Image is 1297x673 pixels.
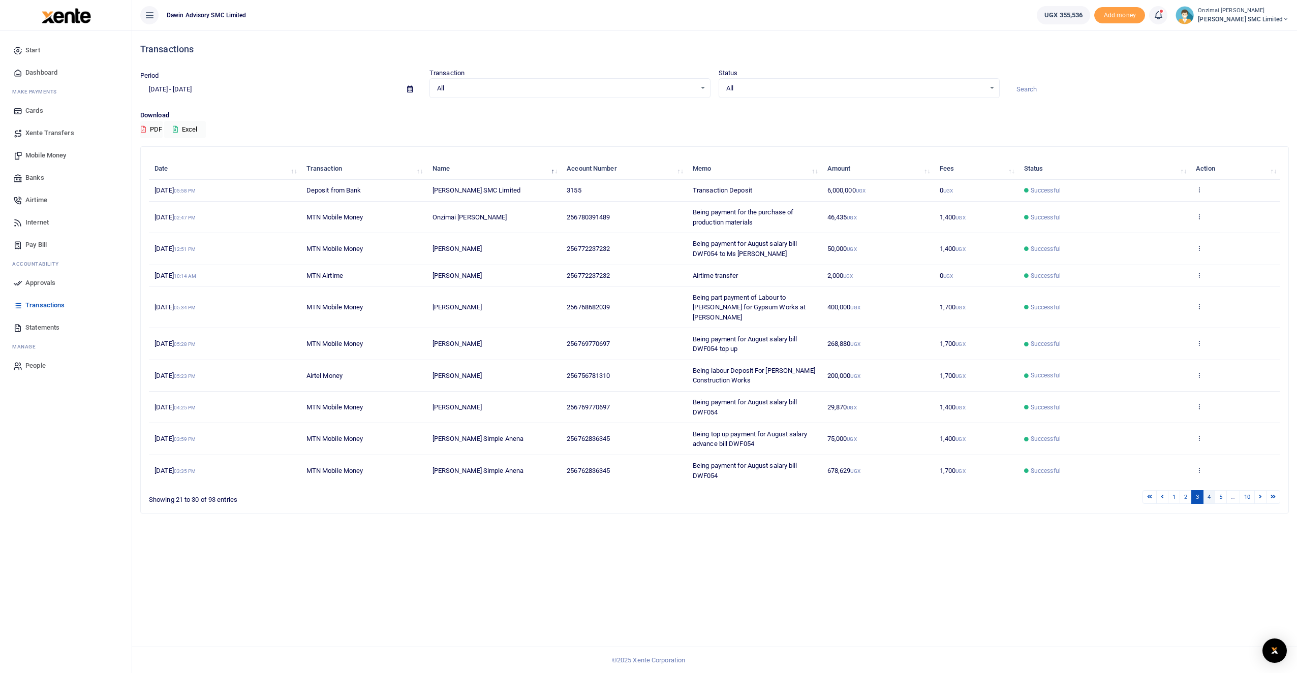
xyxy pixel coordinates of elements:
span: 256768682039 [567,303,610,311]
small: UGX [847,405,856,410]
a: logo-small logo-large logo-large [41,11,91,19]
small: 05:58 PM [174,188,196,194]
a: Start [8,39,123,61]
span: Transaction Deposit [693,186,752,194]
span: Cards [25,106,43,116]
span: 2,000 [827,272,853,279]
span: MTN Mobile Money [306,303,363,311]
span: anage [17,344,36,349]
small: 02:47 PM [174,215,196,220]
a: Banks [8,167,123,189]
span: [PERSON_NAME] [433,245,482,252]
small: UGX [843,273,853,279]
label: Transaction [429,68,465,78]
p: Download [140,110,1289,121]
span: [DATE] [155,303,196,311]
small: UGX [955,436,965,442]
th: Transaction: activate to sort column ascending [301,158,427,180]
th: Memo: activate to sort column ascending [687,158,822,180]
span: [DATE] [155,186,196,194]
a: Mobile Money [8,144,123,167]
a: People [8,355,123,377]
th: Status: activate to sort column ascending [1018,158,1190,180]
span: 268,880 [827,340,860,347]
span: MTN Mobile Money [306,213,363,221]
small: Onzimai [PERSON_NAME] [1198,7,1289,15]
span: 1,700 [940,467,966,474]
span: countability [20,261,58,267]
th: Fees: activate to sort column ascending [934,158,1018,180]
small: 04:25 PM [174,405,196,410]
span: [DATE] [155,213,196,221]
small: 03:35 PM [174,468,196,474]
span: Pay Bill [25,240,47,250]
a: Statements [8,316,123,339]
small: 12:51 PM [174,246,196,252]
span: Successful [1031,213,1061,222]
small: UGX [850,305,860,310]
span: Airtel Money [306,372,343,379]
button: PDF [140,121,163,138]
span: Successful [1031,434,1061,443]
span: Successful [1031,403,1061,412]
span: 256780391489 [567,213,610,221]
li: Toup your wallet [1094,7,1145,24]
a: Transactions [8,294,123,316]
span: [DATE] [155,435,196,442]
span: Statements [25,323,59,333]
span: MTN Mobile Money [306,435,363,442]
span: Successful [1031,186,1061,195]
span: Successful [1031,271,1061,280]
span: Airtime [25,195,47,205]
span: 1,700 [940,372,966,379]
small: UGX [847,215,856,220]
label: Status [719,68,738,78]
span: Being payment for August salary bill DWF054 [693,462,797,479]
span: Approvals [25,278,55,288]
span: Successful [1031,244,1061,253]
span: Being payment for August salary bill DWF054 to Ms [PERSON_NAME] [693,240,797,258]
small: UGX [955,215,965,220]
small: 05:34 PM [174,305,196,310]
a: Cards [8,100,123,122]
span: [DATE] [155,272,196,279]
span: Internet [25,217,49,228]
span: MTN Airtime [306,272,343,279]
span: 678,629 [827,467,860,474]
span: Start [25,45,40,55]
small: UGX [955,373,965,379]
li: Ac [8,256,123,272]
span: 46,435 [827,213,857,221]
span: 200,000 [827,372,860,379]
span: Transactions [25,300,65,310]
span: Successful [1031,371,1061,380]
a: Approvals [8,272,123,294]
span: [PERSON_NAME] Simple Anena [433,467,524,474]
small: UGX [955,341,965,347]
input: select period [140,81,399,98]
span: [PERSON_NAME] Simple Anena [433,435,524,442]
small: UGX [955,305,965,310]
span: Successful [1031,303,1061,312]
small: UGX [847,436,856,442]
a: Xente Transfers [8,122,123,144]
span: MTN Mobile Money [306,340,363,347]
a: Pay Bill [8,234,123,256]
span: ake Payments [17,89,57,94]
small: UGX [850,341,860,347]
small: UGX [847,246,856,252]
span: 1,400 [940,245,966,252]
th: Account Number: activate to sort column ascending [561,158,687,180]
span: Onzimai [PERSON_NAME] [433,213,507,221]
small: UGX [943,273,953,279]
span: 29,870 [827,403,857,411]
small: UGX [955,405,965,410]
span: 75,000 [827,435,857,442]
div: Showing 21 to 30 of 93 entries [149,489,616,505]
small: UGX [943,188,953,194]
th: Date: activate to sort column ascending [149,158,301,180]
span: MTN Mobile Money [306,467,363,474]
img: profile-user [1176,6,1194,24]
span: MTN Mobile Money [306,403,363,411]
span: Being part payment of Labour to [PERSON_NAME] for Gypsum Works at [PERSON_NAME] [693,294,806,321]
